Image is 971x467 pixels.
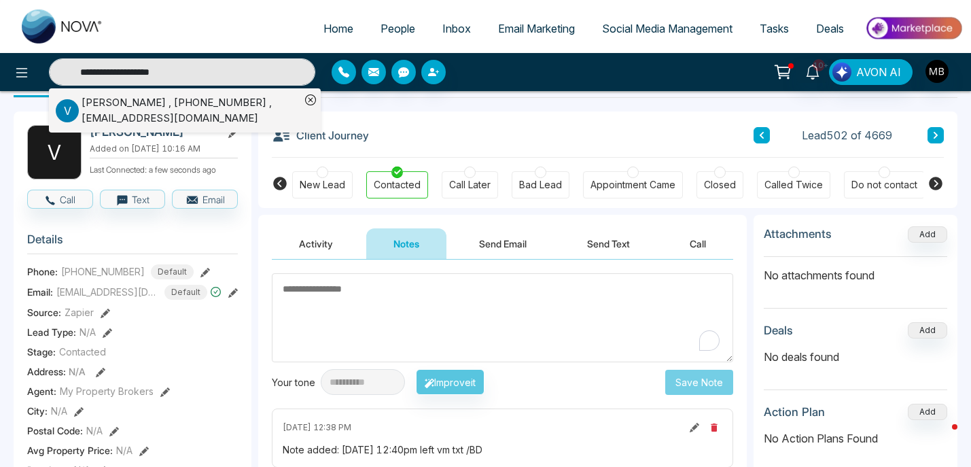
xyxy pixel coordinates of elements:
[56,285,158,299] span: [EMAIL_ADDRESS][DOMAIN_NAME]
[381,22,415,35] span: People
[367,16,429,41] a: People
[59,345,106,359] span: Contacted
[374,178,421,192] div: Contacted
[908,404,947,420] button: Add
[151,264,194,279] span: Default
[802,16,858,41] a: Deals
[27,285,53,299] span: Email:
[310,16,367,41] a: Home
[300,178,345,192] div: New Lead
[665,370,733,395] button: Save Note
[27,384,56,398] span: Agent:
[164,285,207,300] span: Default
[764,349,947,365] p: No deals found
[283,421,351,434] span: [DATE] 12:38 PM
[856,64,901,80] span: AVON AI
[925,60,949,83] img: User Avatar
[851,178,917,192] div: Do not contact
[272,228,360,259] button: Activity
[908,226,947,243] button: Add
[90,143,238,155] p: Added on [DATE] 10:16 AM
[60,384,154,398] span: My Property Brokers
[908,228,947,239] span: Add
[498,22,575,35] span: Email Marketing
[22,10,103,44] img: Nova CRM Logo
[704,178,736,192] div: Closed
[27,232,238,254] h3: Details
[27,345,56,359] span: Stage:
[56,99,79,122] p: V
[51,404,67,418] span: N/A
[27,305,61,319] span: Source:
[61,264,145,279] span: [PHONE_NUMBER]
[452,228,554,259] button: Send Email
[925,421,957,453] iframe: Intercom live chat
[764,324,793,337] h3: Deals
[27,125,82,179] div: V
[69,366,86,377] span: N/A
[864,13,963,44] img: Market-place.gif
[449,178,491,192] div: Call Later
[27,443,113,457] span: Avg Property Price :
[663,228,733,259] button: Call
[27,264,58,279] span: Phone:
[832,63,851,82] img: Lead Flow
[27,364,86,379] span: Address:
[796,59,829,83] a: 10+
[560,228,657,259] button: Send Text
[519,178,562,192] div: Bad Lead
[816,22,844,35] span: Deals
[442,22,471,35] span: Inbox
[429,16,484,41] a: Inbox
[27,404,48,418] span: City :
[764,405,825,419] h3: Action Plan
[829,59,913,85] button: AVON AI
[746,16,802,41] a: Tasks
[908,322,947,339] button: Add
[90,161,238,176] p: Last Connected: a few seconds ago
[764,257,947,283] p: No attachments found
[366,228,446,259] button: Notes
[813,59,825,71] span: 10+
[65,305,94,319] span: Zapier
[764,430,947,447] p: No Action Plans Found
[283,443,722,457] div: Note added: [DATE] 12:40pm left vm txt /BD
[100,190,166,209] button: Text
[272,125,369,145] h3: Client Journey
[323,22,353,35] span: Home
[760,22,789,35] span: Tasks
[86,423,103,438] span: N/A
[27,190,93,209] button: Call
[27,423,83,438] span: Postal Code :
[80,325,96,339] span: N/A
[602,22,732,35] span: Social Media Management
[484,16,588,41] a: Email Marketing
[272,273,733,362] textarea: To enrich screen reader interactions, please activate Accessibility in Grammarly extension settings
[590,178,675,192] div: Appointment Came
[172,190,238,209] button: Email
[764,227,832,241] h3: Attachments
[802,127,892,143] span: Lead 502 of 4669
[764,178,823,192] div: Called Twice
[27,325,76,339] span: Lead Type:
[588,16,746,41] a: Social Media Management
[272,375,321,390] div: Your tone
[116,443,133,457] span: N/A
[82,95,300,126] div: [PERSON_NAME] , [PHONE_NUMBER] , [EMAIL_ADDRESS][DOMAIN_NAME]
